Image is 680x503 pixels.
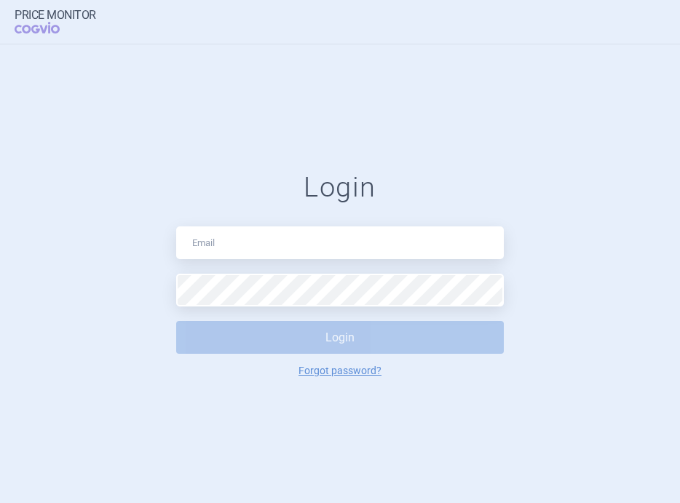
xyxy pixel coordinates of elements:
[15,9,96,22] strong: Price Monitor
[176,226,504,259] input: Email
[299,365,381,376] a: Forgot password?
[15,9,96,35] a: Price MonitorCOGVIO
[176,171,504,205] h1: Login
[176,321,504,354] button: Login
[15,22,80,33] span: COGVIO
